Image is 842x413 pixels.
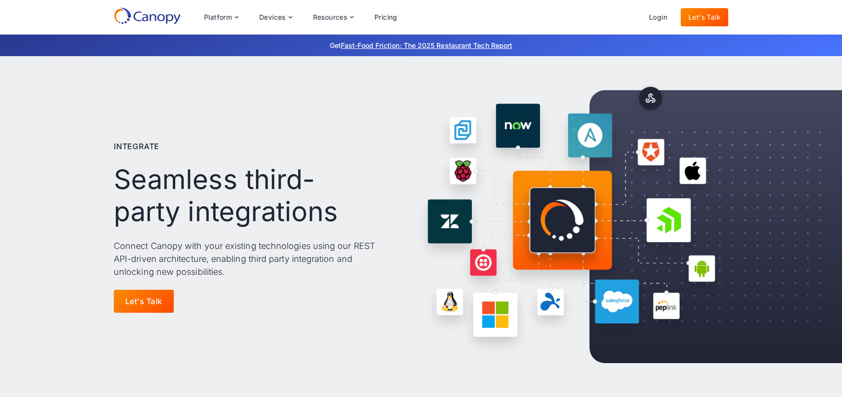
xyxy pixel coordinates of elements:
div: Devices [259,14,286,21]
a: Let's Talk [114,290,174,313]
h1: Seamless third-party integrations [114,164,378,228]
p: Get [186,40,656,50]
a: Login [641,8,675,26]
div: Resources [313,14,348,21]
a: Fast-Food Friction: The 2025 Restaurant Tech Report [341,41,512,49]
a: Pricing [367,8,405,26]
a: Let's Talk [681,8,728,26]
p: Integrate [114,141,159,152]
p: Connect Canopy with your existing technologies using our REST API-driven architecture, enabling t... [114,239,378,278]
div: Platform [204,14,232,21]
